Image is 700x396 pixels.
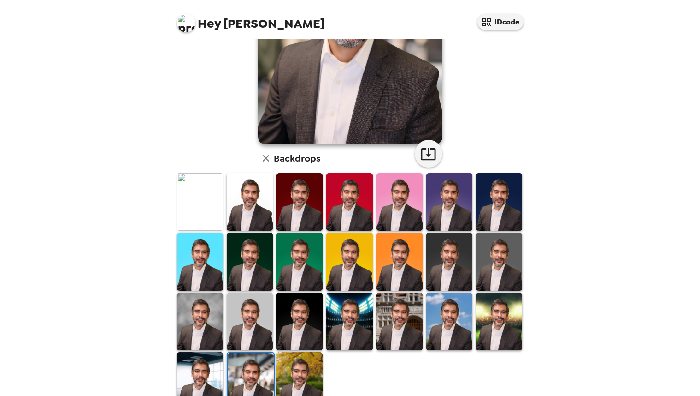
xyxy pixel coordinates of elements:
h6: Backdrops [274,151,320,166]
button: IDcode [477,14,524,30]
img: profile pic [177,14,195,32]
span: Hey [198,15,221,32]
img: Original [177,173,223,231]
span: [PERSON_NAME] [177,9,324,30]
